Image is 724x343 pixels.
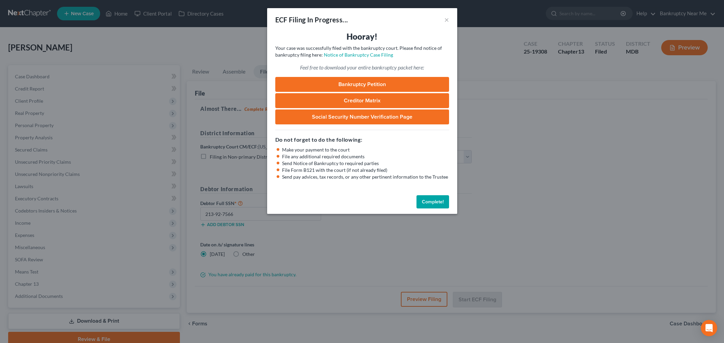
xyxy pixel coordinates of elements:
[282,174,449,180] li: Send pay advices, tax records, or any other pertinent information to the Trustee
[275,136,449,144] h5: Do not forget to do the following:
[275,93,449,108] a: Creditor Matrix
[275,109,449,124] a: Social Security Number Verification Page
[275,15,348,24] div: ECF Filing In Progress...
[282,146,449,153] li: Make your payment to the court
[416,195,449,209] button: Complete!
[444,16,449,24] button: ×
[282,167,449,174] li: File Form B121 with the court (if not already filed)
[275,77,449,92] a: Bankruptcy Petition
[275,64,449,72] p: Feel free to download your entire bankruptcy packet here:
[282,153,449,160] li: File any additional required documents
[701,320,717,336] div: Open Intercom Messenger
[282,160,449,167] li: Send Notice of Bankruptcy to required parties
[324,52,393,58] a: Notice of Bankruptcy Case Filing
[275,45,442,58] span: Your case was successfully filed with the bankruptcy court. Please find notice of bankruptcy fili...
[275,31,449,42] h3: Hooray!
